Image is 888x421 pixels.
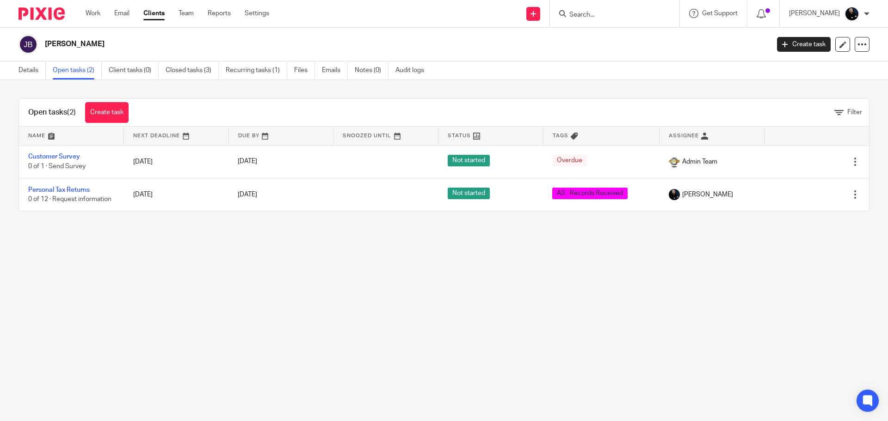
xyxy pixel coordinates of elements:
[669,156,680,167] img: 1000002125.jpg
[109,61,159,79] a: Client tasks (0)
[777,37,831,52] a: Create task
[18,7,65,20] img: Pixie
[18,61,46,79] a: Details
[245,9,269,18] a: Settings
[552,188,628,199] span: A3 - Records Received
[448,133,471,138] span: Status
[682,190,733,199] span: [PERSON_NAME]
[448,155,490,166] span: Not started
[208,9,231,18] a: Reports
[67,109,76,116] span: (2)
[28,187,90,193] a: Personal Tax Returns
[166,61,219,79] a: Closed tasks (3)
[28,163,86,170] span: 0 of 1 · Send Survey
[322,61,348,79] a: Emails
[343,133,391,138] span: Snoozed Until
[53,61,102,79] a: Open tasks (2)
[124,178,229,211] td: [DATE]
[238,159,257,165] span: [DATE]
[553,133,568,138] span: Tags
[682,157,717,166] span: Admin Team
[395,61,431,79] a: Audit logs
[86,9,100,18] a: Work
[238,191,257,198] span: [DATE]
[114,9,129,18] a: Email
[28,108,76,117] h1: Open tasks
[85,102,129,123] a: Create task
[294,61,315,79] a: Files
[124,145,229,178] td: [DATE]
[355,61,388,79] a: Notes (0)
[226,61,287,79] a: Recurring tasks (1)
[847,109,862,116] span: Filter
[669,189,680,200] img: Headshots%20accounting4everything_Poppy%20Jakes%20Photography-2203.jpg
[702,10,738,17] span: Get Support
[28,196,111,202] span: 0 of 12 · Request information
[143,9,165,18] a: Clients
[845,6,859,21] img: Headshots%20accounting4everything_Poppy%20Jakes%20Photography-2203.jpg
[179,9,194,18] a: Team
[45,39,619,49] h2: [PERSON_NAME]
[18,35,38,54] img: svg%3E
[448,188,490,199] span: Not started
[28,153,80,160] a: Customer Survey
[552,155,587,166] span: Overdue
[789,9,840,18] p: [PERSON_NAME]
[568,11,652,19] input: Search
